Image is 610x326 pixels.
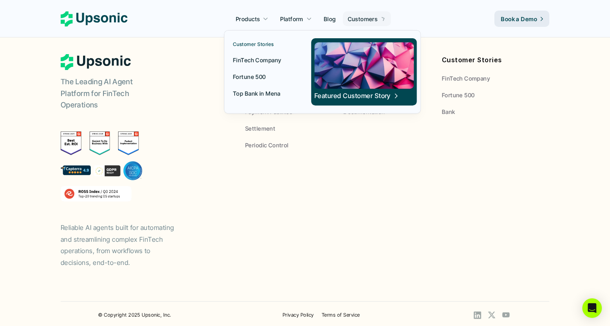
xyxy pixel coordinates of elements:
[314,91,399,100] span: Featured Customer Story
[442,54,528,66] p: Customer Stories
[322,312,360,318] a: Terms of Service
[442,107,455,116] p: Bank
[319,11,341,26] a: Blog
[501,15,537,23] p: Book a Demo
[582,298,602,318] div: Open Intercom Messenger
[233,42,274,47] p: Customer Stories
[314,91,391,100] p: Featured Customer Story
[494,11,549,27] a: Book a Demo
[228,86,297,101] a: Top Bank in Mena
[61,222,183,269] p: Reliable AI agents built for automating and streamlining complex FinTech operations, from workflo...
[312,38,417,105] a: Featured Customer Story
[245,141,289,149] p: Periodic Control
[231,11,273,26] a: Products
[280,15,303,23] p: Platform
[245,107,292,116] p: Payment Facilites
[233,89,281,98] p: Top Bank in Mena
[245,124,275,133] p: Settlement
[283,312,314,318] a: Privacy Policy
[98,312,171,318] a: © Copyright 2025 Upsonic, Inc.
[442,91,475,99] p: Fortune 500
[233,56,281,64] p: FinTech Company
[236,15,260,23] p: Products
[324,15,336,23] p: Blog
[228,53,297,67] a: FinTech Company
[228,70,297,84] a: Fortune 500
[442,74,490,83] p: FinTech Company
[61,76,162,111] p: The Leading AI Agent Platform for FinTech Operations
[233,72,266,81] p: Fortune 500
[348,15,378,23] p: Customers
